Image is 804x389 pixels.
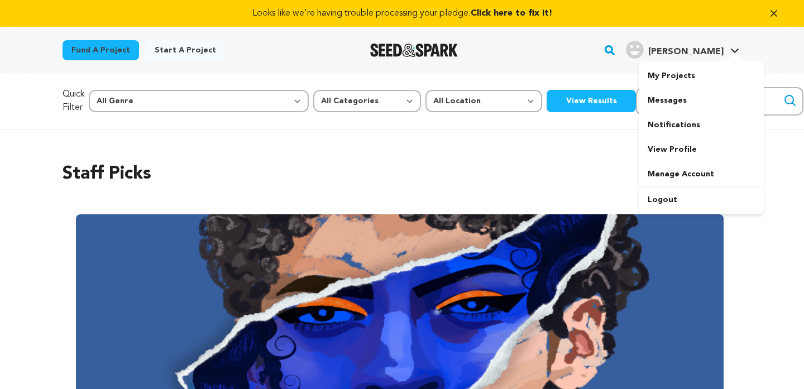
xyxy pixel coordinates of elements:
a: Seed&Spark Homepage [370,44,458,57]
input: Search for a specific project [636,87,803,116]
span: Ryan G.'s Profile [624,39,741,62]
a: My Projects [639,64,764,88]
p: Quick Filter [63,88,84,114]
a: Ryan G.'s Profile [624,39,741,59]
span: [PERSON_NAME] [648,47,724,56]
div: Ryan G.'s Profile [626,41,724,59]
a: Start a project [146,40,225,60]
img: Seed&Spark Logo Dark Mode [370,44,458,57]
a: Looks like we're having trouble processing your pledge.Click here to fix it! [13,7,791,20]
a: Messages [639,88,764,113]
button: View Results [547,90,636,112]
a: Notifications [639,113,764,137]
img: user.png [626,41,644,59]
a: View Profile [639,137,764,162]
a: Fund a project [63,40,139,60]
a: Logout [639,188,764,212]
h2: Staff Picks [63,161,741,188]
span: Click here to fix it! [471,9,552,18]
a: Manage Account [639,162,764,186]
